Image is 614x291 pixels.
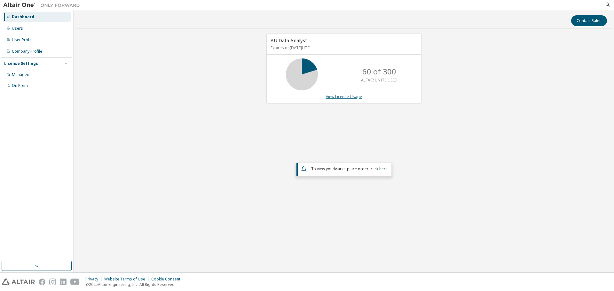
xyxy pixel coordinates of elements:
[311,166,388,172] span: To view your click
[571,15,607,26] button: Contact Sales
[334,166,371,172] em: Marketplace orders
[85,277,104,282] div: Privacy
[361,77,398,83] p: ALTAIR UNITS USED
[12,26,23,31] div: Users
[4,61,38,66] div: License Settings
[151,277,184,282] div: Cookie Consent
[12,37,34,42] div: User Profile
[271,45,416,50] p: Expires on [DATE] UTC
[60,279,67,285] img: linkedin.svg
[12,14,34,19] div: Dashboard
[271,37,307,43] span: AU Data Analyst
[12,83,28,88] div: On Prem
[85,282,184,287] p: © 2025 Altair Engineering, Inc. All Rights Reserved.
[39,279,45,285] img: facebook.svg
[3,2,83,8] img: Altair One
[362,66,396,77] p: 60 of 300
[12,72,29,77] div: Managed
[49,279,56,285] img: instagram.svg
[70,279,80,285] img: youtube.svg
[379,166,388,172] a: here
[326,94,362,99] a: View License Usage
[2,279,35,285] img: altair_logo.svg
[104,277,151,282] div: Website Terms of Use
[12,49,42,54] div: Company Profile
